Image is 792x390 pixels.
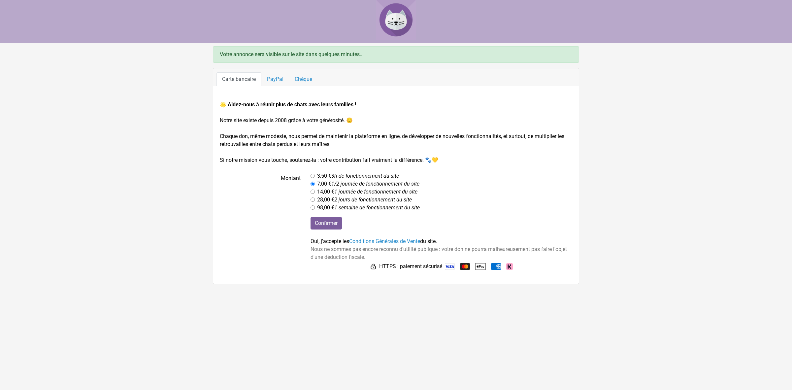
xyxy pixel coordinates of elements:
[311,217,342,230] input: Confirmer
[261,72,289,86] a: PayPal
[445,263,455,270] img: Visa
[215,172,306,212] label: Montant
[289,72,318,86] a: Chèque
[334,189,417,195] i: 1 journée de fonctionnement du site
[349,238,420,244] a: Conditions Générales de Vente
[491,263,501,270] img: American Express
[317,180,419,188] label: 7,00 €
[213,46,579,63] div: Votre annonce sera visible sur le site dans quelques minutes...
[220,101,356,108] strong: 🌟 Aidez-nous à réunir plus de chats avec leurs familles !
[216,72,261,86] a: Carte bancaire
[317,188,417,196] label: 14,00 €
[317,204,420,212] label: 98,00 €
[331,181,419,187] i: 1/2 journée de fonctionnement du site
[379,263,442,270] span: HTTPS : paiement sécurisé
[334,196,412,203] i: 2 jours de fonctionnement du site
[317,196,412,204] label: 28,00 €
[311,246,567,260] span: Nous ne sommes pas encore reconnu d'utilité publique : votre don ne pourra malheureusement pas fa...
[220,101,572,272] form: Notre site existe depuis 2008 grâce à votre générosité. ☺️ Chaque don, même modeste, nous permet ...
[317,172,399,180] label: 3,50 €
[370,263,377,270] img: HTTPS : paiement sécurisé
[311,238,437,244] span: Oui, j'accepte les du site.
[334,204,420,211] i: 1 semaine de fonctionnement du site
[506,263,513,270] img: Klarna
[331,173,399,179] i: 3h de fonctionnement du site
[475,261,486,272] img: Apple Pay
[460,263,470,270] img: Mastercard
